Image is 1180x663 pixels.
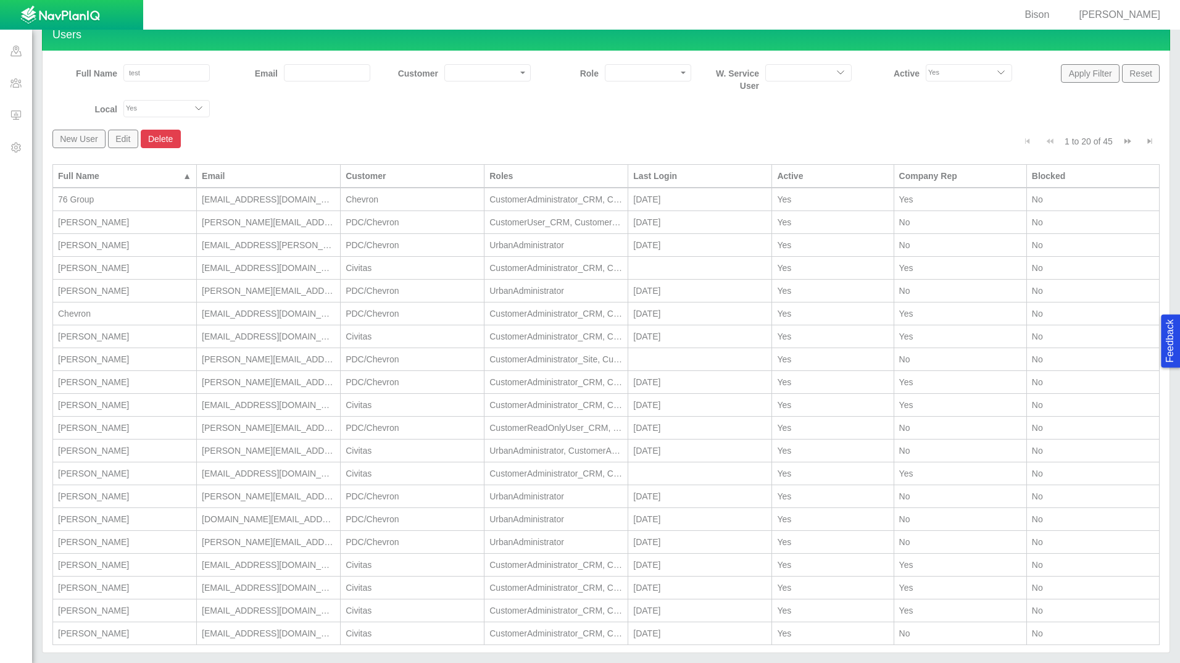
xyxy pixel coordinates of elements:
[20,6,100,25] img: UrbanGroupSolutionsTheme$USG_Images$logo.png
[777,467,888,480] div: Yes
[489,193,623,206] div: CustomerAdministrator_CRM, CustomerAdministrator_Site, CustomerAdministrator_Noise
[341,440,484,462] td: Civitas
[346,467,479,480] div: Civitas
[197,164,341,188] th: Email
[346,239,479,251] div: PDC/Chevron
[341,325,484,348] td: Civitas
[628,234,772,257] td: 7/29/2025
[633,376,767,388] div: [DATE]
[341,531,484,554] td: PDC/Chevron
[53,302,197,325] td: Chevron
[777,536,888,548] div: Yes
[1032,513,1154,525] div: No
[1027,508,1160,531] td: No
[202,559,335,571] div: [EMAIL_ADDRESS][DOMAIN_NAME]
[398,64,438,80] label: Customer
[341,211,484,234] td: PDC/Chevron
[346,536,479,548] div: PDC/Chevron
[202,376,335,388] div: [PERSON_NAME][EMAIL_ADDRESS][PERSON_NAME][DOMAIN_NAME]
[484,164,628,188] th: Roles
[633,239,767,251] div: [DATE]
[628,188,772,211] td: 6/19/2025
[628,325,772,348] td: 6/30/2025
[346,490,479,502] div: PDC/Chevron
[489,353,623,365] div: CustomerAdministrator_Site, CustomerAdministrator_Noise
[341,188,484,211] td: Chevron
[777,193,888,206] div: Yes
[633,399,767,411] div: [DATE]
[489,307,623,320] div: CustomerAdministrator_CRM, CustomerAdministrator_Site, CustomerAdministrator_Noise
[777,239,888,251] div: Yes
[58,353,191,365] div: [PERSON_NAME]
[53,554,197,577] td: Jarrod Huwa
[899,330,1021,343] div: Yes
[489,285,623,297] div: UrbanAdministrator
[484,348,628,371] td: CustomerAdministrator_Site, CustomerAdministrator_Noise
[1032,170,1154,182] div: Blocked
[53,531,197,554] td: Jackie Davis
[58,307,191,320] div: Chevron
[197,280,341,302] td: brian.puckett@urbansolutiongroup.com
[772,462,894,485] td: Yes
[202,399,335,411] div: [EMAIL_ADDRESS][DOMAIN_NAME]
[489,216,623,228] div: CustomerUser_CRM, CustomerUser_Site
[777,170,888,182] div: Active
[633,216,767,228] div: [DATE]
[1032,216,1154,228] div: No
[341,371,484,394] td: PDC/Chevron
[628,302,772,325] td: 7/24/2025
[197,485,341,508] td: heidi.gill@urbansolutiongroup.com
[489,330,623,343] div: CustomerAdministrator_CRM, CustomerAdministrator_Site, CustomerAdministrator_Noise
[202,216,335,228] div: [PERSON_NAME][EMAIL_ADDRESS][PERSON_NAME][DOMAIN_NAME]
[202,307,335,320] div: [EMAIL_ADDRESS][DOMAIN_NAME]
[58,422,191,434] div: [PERSON_NAME]
[58,193,191,206] div: 76 Group
[346,559,479,571] div: Civitas
[1032,399,1154,411] div: No
[1032,239,1154,251] div: No
[341,348,484,371] td: PDC/Chevron
[346,262,479,274] div: Civitas
[777,216,888,228] div: Yes
[772,257,894,280] td: Yes
[346,513,479,525] div: PDC/Chevron
[1032,353,1154,365] div: No
[894,211,1027,234] td: No
[1032,467,1154,480] div: No
[1032,193,1154,206] div: No
[1161,314,1180,367] button: Feedback
[484,234,628,257] td: UrbanAdministrator
[1027,417,1160,440] td: No
[202,513,335,525] div: [DOMAIN_NAME][EMAIL_ADDRESS][PERSON_NAME][DOMAIN_NAME]
[489,170,623,182] div: Roles
[341,417,484,440] td: PDC/Chevron
[1118,130,1137,153] button: Go to next page
[894,462,1027,485] td: Yes
[197,234,341,257] td: ben.landon@urbansolutiongroup.com
[341,234,484,257] td: PDC/Chevron
[52,130,106,148] button: New User
[58,170,180,182] div: Full Name
[53,417,197,440] td: Dawn Lang
[894,508,1027,531] td: No
[53,164,197,188] th: Full Name
[346,399,479,411] div: Civitas
[58,559,191,571] div: [PERSON_NAME]
[341,554,484,577] td: Civitas
[1064,8,1165,22] div: [PERSON_NAME]
[202,170,335,182] div: Email
[484,485,628,508] td: UrbanAdministrator
[58,536,191,548] div: [PERSON_NAME]
[628,554,772,577] td: 7/29/2025
[202,467,335,480] div: [EMAIL_ADDRESS][DOMAIN_NAME]
[777,513,888,525] div: Yes
[484,325,628,348] td: CustomerAdministrator_CRM, CustomerAdministrator_Site, CustomerAdministrator_Noise
[202,239,335,251] div: [EMAIL_ADDRESS][PERSON_NAME][DOMAIN_NAME]
[202,490,335,502] div: [PERSON_NAME][EMAIL_ADDRESS][PERSON_NAME][DOMAIN_NAME]
[633,307,767,320] div: [DATE]
[58,239,191,251] div: [PERSON_NAME]
[777,490,888,502] div: Yes
[1027,531,1160,554] td: No
[894,64,920,80] label: Active
[894,417,1027,440] td: No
